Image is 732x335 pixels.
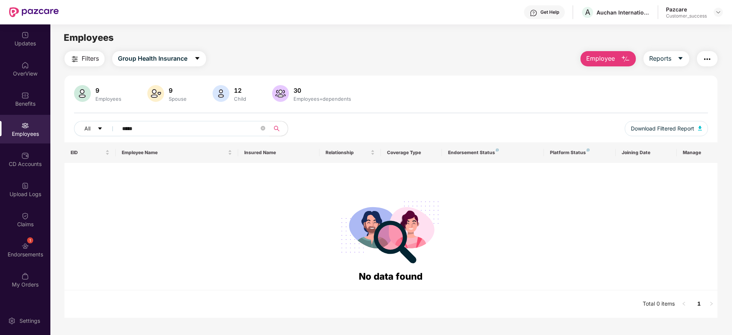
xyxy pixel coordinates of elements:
[496,148,499,151] img: svg+xml;base64,PHN2ZyB4bWxucz0iaHR0cDovL3d3dy53My5vcmcvMjAwMC9zdmciIHdpZHRoPSI4IiBoZWlnaHQ9IjgiIH...
[359,271,422,282] span: No data found
[381,142,442,163] th: Coverage Type
[585,8,590,17] span: A
[272,85,289,102] img: svg+xml;base64,PHN2ZyB4bWxucz0iaHR0cDovL3d3dy53My5vcmcvMjAwMC9zdmciIHhtbG5zOnhsaW5rPSJodHRwOi8vd3...
[682,301,686,306] span: left
[64,142,116,163] th: EID
[21,152,29,159] img: svg+xml;base64,PHN2ZyBpZD0iQ0RfQWNjb3VudHMiIGRhdGEtbmFtZT0iQ0QgQWNjb3VudHMiIHhtbG5zPSJodHRwOi8vd3...
[621,55,630,64] img: svg+xml;base64,PHN2ZyB4bWxucz0iaHR0cDovL3d3dy53My5vcmcvMjAwMC9zdmciIHhtbG5zOnhsaW5rPSJodHRwOi8vd3...
[530,9,537,17] img: svg+xml;base64,PHN2ZyBpZD0iSGVscC0zMngzMiIgeG1sbnM9Imh0dHA6Ly93d3cudzMub3JnLzIwMDAvc3ZnIiB3aWR0aD...
[677,55,684,62] span: caret-down
[693,298,705,309] a: 1
[64,51,105,66] button: Filters
[84,124,90,133] span: All
[269,126,284,132] span: search
[261,125,265,132] span: close-circle
[74,85,91,102] img: svg+xml;base64,PHN2ZyB4bWxucz0iaHR0cDovL3d3dy53My5vcmcvMjAwMC9zdmciIHhtbG5zOnhsaW5rPSJodHRwOi8vd3...
[540,9,559,15] div: Get Help
[319,142,381,163] th: Relationship
[21,272,29,280] img: svg+xml;base64,PHN2ZyBpZD0iTXlfT3JkZXJzIiBkYXRhLW5hbWU9Ik15IE9yZGVycyIgeG1sbnM9Imh0dHA6Ly93d3cudz...
[232,96,248,102] div: Child
[587,148,590,151] img: svg+xml;base64,PHN2ZyB4bWxucz0iaHR0cDovL3d3dy53My5vcmcvMjAwMC9zdmciIHdpZHRoPSI4IiBoZWlnaHQ9IjgiIH...
[616,142,677,163] th: Joining Date
[147,85,164,102] img: svg+xml;base64,PHN2ZyB4bWxucz0iaHR0cDovL3d3dy53My5vcmcvMjAwMC9zdmciIHhtbG5zOnhsaW5rPSJodHRwOi8vd3...
[580,51,636,66] button: Employee
[122,150,226,156] span: Employee Name
[116,142,238,163] th: Employee Name
[94,87,123,94] div: 9
[649,54,671,63] span: Reports
[666,6,707,13] div: Pazcare
[21,122,29,129] img: svg+xml;base64,PHN2ZyBpZD0iRW1wbG95ZWVzIiB4bWxucz0iaHR0cDovL3d3dy53My5vcmcvMjAwMC9zdmciIHdpZHRoPS...
[261,126,265,130] span: close-circle
[336,192,446,269] img: svg+xml;base64,PHN2ZyB4bWxucz0iaHR0cDovL3d3dy53My5vcmcvMjAwMC9zdmciIHdpZHRoPSIyODgiIGhlaWdodD0iMj...
[698,126,702,130] img: svg+xml;base64,PHN2ZyB4bWxucz0iaHR0cDovL3d3dy53My5vcmcvMjAwMC9zdmciIHhtbG5zOnhsaW5rPSJodHRwOi8vd3...
[112,51,206,66] button: Group Health Insurancecaret-down
[9,7,59,17] img: New Pazcare Logo
[21,61,29,69] img: svg+xml;base64,PHN2ZyBpZD0iSG9tZSIgeG1sbnM9Imh0dHA6Ly93d3cudzMub3JnLzIwMDAvc3ZnIiB3aWR0aD0iMjAiIG...
[213,85,229,102] img: svg+xml;base64,PHN2ZyB4bWxucz0iaHR0cDovL3d3dy53My5vcmcvMjAwMC9zdmciIHhtbG5zOnhsaW5rPSJodHRwOi8vd3...
[292,96,353,102] div: Employees+dependents
[643,298,675,310] li: Total 0 items
[232,87,248,94] div: 12
[625,121,708,136] button: Download Filtered Report
[17,317,42,325] div: Settings
[64,32,114,43] span: Employees
[705,298,717,310] li: Next Page
[118,54,187,63] span: Group Health Insurance
[677,142,717,163] th: Manage
[703,55,712,64] img: svg+xml;base64,PHN2ZyB4bWxucz0iaHR0cDovL3d3dy53My5vcmcvMjAwMC9zdmciIHdpZHRoPSIyNCIgaGVpZ2h0PSIyNC...
[715,9,721,15] img: svg+xml;base64,PHN2ZyBpZD0iRHJvcGRvd24tMzJ4MzIiIHhtbG5zPSJodHRwOi8vd3d3LnczLm9yZy8yMDAwL3N2ZyIgd2...
[631,124,694,133] span: Download Filtered Report
[94,96,123,102] div: Employees
[709,301,714,306] span: right
[167,96,188,102] div: Spouse
[666,13,707,19] div: Customer_success
[167,87,188,94] div: 9
[21,212,29,220] img: svg+xml;base64,PHN2ZyBpZD0iQ2xhaW0iIHhtbG5zPSJodHRwOi8vd3d3LnczLm9yZy8yMDAwL3N2ZyIgd2lkdGg9IjIwIi...
[586,54,615,63] span: Employee
[21,242,29,250] img: svg+xml;base64,PHN2ZyBpZD0iRW5kb3JzZW1lbnRzIiB4bWxucz0iaHR0cDovL3d3dy53My5vcmcvMjAwMC9zdmciIHdpZH...
[678,298,690,310] li: Previous Page
[27,237,33,243] div: 1
[597,9,650,16] div: Auchan International
[97,126,103,132] span: caret-down
[448,150,538,156] div: Endorsement Status
[678,298,690,310] button: left
[8,317,16,325] img: svg+xml;base64,PHN2ZyBpZD0iU2V0dGluZy0yMHgyMCIgeG1sbnM9Imh0dHA6Ly93d3cudzMub3JnLzIwMDAvc3ZnIiB3aW...
[292,87,353,94] div: 30
[70,55,79,64] img: svg+xml;base64,PHN2ZyB4bWxucz0iaHR0cDovL3d3dy53My5vcmcvMjAwMC9zdmciIHdpZHRoPSIyNCIgaGVpZ2h0PSIyNC...
[21,182,29,190] img: svg+xml;base64,PHN2ZyBpZD0iVXBsb2FkX0xvZ3MiIGRhdGEtbmFtZT0iVXBsb2FkIExvZ3MiIHhtbG5zPSJodHRwOi8vd3...
[71,150,104,156] span: EID
[21,92,29,99] img: svg+xml;base64,PHN2ZyBpZD0iQmVuZWZpdHMiIHhtbG5zPSJodHRwOi8vd3d3LnczLm9yZy8yMDAwL3N2ZyIgd2lkdGg9Ij...
[326,150,369,156] span: Relationship
[21,31,29,39] img: svg+xml;base64,PHN2ZyBpZD0iVXBkYXRlZCIgeG1sbnM9Imh0dHA6Ly93d3cudzMub3JnLzIwMDAvc3ZnIiB3aWR0aD0iMj...
[82,54,99,63] span: Filters
[550,150,609,156] div: Platform Status
[74,121,121,136] button: Allcaret-down
[269,121,288,136] button: search
[705,298,717,310] button: right
[643,51,689,66] button: Reportscaret-down
[238,142,320,163] th: Insured Name
[194,55,200,62] span: caret-down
